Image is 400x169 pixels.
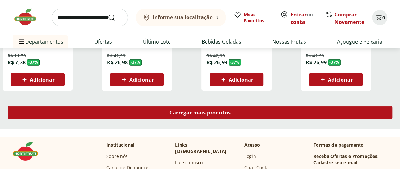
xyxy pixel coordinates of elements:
span: - 37 % [129,59,142,66]
a: Nossas Frutas [272,38,306,45]
a: Meus Favoritos [234,11,273,24]
span: - 37 % [229,59,241,66]
span: R$ 26,98 [107,59,128,66]
span: R$ 26,99 [206,59,227,66]
input: search [52,9,128,26]
span: Departamentos [18,34,63,49]
a: Entrar [291,11,307,18]
a: Açougue e Peixaria [337,38,382,45]
h3: Receba Ofertas e Promoções! [313,153,378,160]
img: Hortifruti [13,8,44,26]
img: Hortifruti [13,142,44,161]
p: Formas de pagamento [313,142,387,148]
span: R$ 42,99 [306,53,324,59]
span: Adicionar [129,77,154,82]
span: Adicionar [328,77,353,82]
p: Institucional [106,142,134,148]
button: Menu [18,34,25,49]
a: Login [244,153,256,160]
a: Criar conta [291,11,325,26]
a: Comprar Novamente [335,11,364,26]
span: R$ 42,99 [107,53,125,59]
span: Adicionar [30,77,54,82]
a: Último Lote [143,38,171,45]
button: Carrinho [372,10,387,25]
span: ou [291,11,319,26]
span: Adicionar [229,77,253,82]
button: Adicionar [110,73,164,86]
span: - 37 % [328,59,341,66]
a: Fale conosco [175,160,203,166]
button: Adicionar [210,73,263,86]
h3: Cadastre seu e-mail: [313,160,359,166]
a: Sobre nós [106,153,128,160]
span: R$ 26,99 [306,59,327,66]
span: Meus Favoritos [244,11,273,24]
button: Adicionar [11,73,65,86]
a: Carregar mais produtos [8,106,392,121]
span: R$ 42,99 [206,53,225,59]
a: Ofertas [94,38,112,45]
span: - 37 % [27,59,40,66]
p: Links [DEMOGRAPHIC_DATA] [175,142,239,154]
button: Adicionar [309,73,363,86]
span: R$ 11,79 [8,53,26,59]
button: Informe sua localização [136,9,226,26]
p: Acesso [244,142,260,148]
span: Carregar mais produtos [169,110,231,115]
a: Bebidas Geladas [202,38,241,45]
button: Submit Search [108,14,123,21]
span: R$ 7,38 [8,59,26,66]
b: Informe sua localização [153,14,213,21]
span: 0 [382,15,385,20]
